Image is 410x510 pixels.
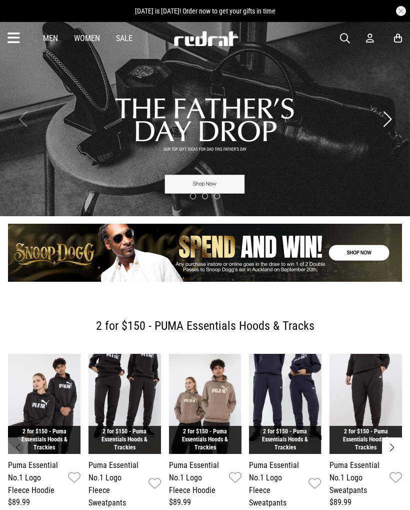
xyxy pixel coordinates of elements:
[382,437,402,457] button: Next slide
[88,354,161,454] img: Puma Essential No.1 Logo Fleece Sweatpants in Black
[343,428,389,451] a: 2 for $150 - Puma Essentials Hoods & Trackies
[169,459,225,496] a: Puma Essential No.1 Logo Fleece Hoodie
[8,224,402,282] div: 1 / 1
[249,459,305,509] a: Puma Essential No.1 Logo Fleece Sweatpants
[329,496,402,508] div: $89.99
[169,354,241,454] img: Puma Essential No.1 Logo Fleece Hoodie in Brown
[8,496,80,508] div: $89.99
[8,354,80,508] div: 1 / 7
[329,459,385,496] a: Puma Essential No.1 Logo Sweatpants
[21,428,67,451] a: 2 for $150 - Puma Essentials Hoods & Trackies
[8,459,64,496] a: Puma Essential No.1 Logo Fleece Hoodie
[329,354,402,508] div: 5 / 7
[182,428,228,451] a: 2 for $150 - Puma Essentials Hoods & Trackies
[116,34,132,43] a: Sale
[329,354,402,454] img: Puma Essential No.1 Logo Sweatpants in Black
[43,34,58,43] a: Men
[8,354,80,454] img: Puma Essential No.1 Logo Fleece Hoodie in Black
[8,437,28,457] button: Previous slide
[74,34,100,43] a: Women
[249,354,321,454] img: Puma Essential No.1 Logo Fleece Sweatpants in Blue
[169,354,241,508] div: 3 / 7
[16,316,394,336] h2: 2 for $150 - PUMA Essentials Hoods & Tracks
[380,108,394,130] button: Next slide
[101,428,147,451] a: 2 for $150 - Puma Essentials Hoods & Trackies
[169,496,241,508] div: $89.99
[135,7,275,15] span: [DATE] is [DATE]! Order now to get your gifts in time
[262,428,308,451] a: 2 for $150 - Puma Essentials Hoods & Trackies
[88,459,144,509] a: Puma Essential No.1 Logo Fleece Sweatpants
[16,108,29,130] button: Previous slide
[173,31,239,46] img: Redrat logo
